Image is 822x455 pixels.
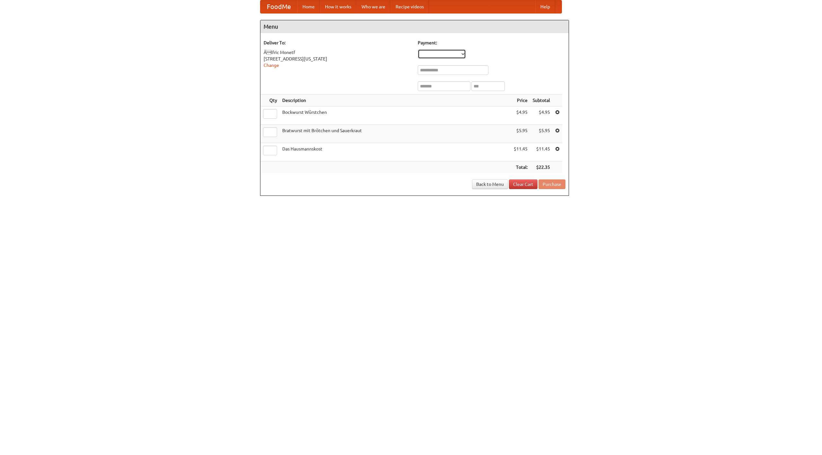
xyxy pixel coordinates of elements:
[280,106,511,125] td: Bockwurst Würstchen
[356,0,390,13] a: Who we are
[320,0,356,13] a: How it works
[260,0,297,13] a: FoodMe
[530,106,553,125] td: $4.95
[264,40,411,46] h5: Deliver To:
[509,179,538,189] a: Clear Cart
[538,179,565,189] button: Purchase
[390,0,429,13] a: Recipe videos
[280,95,511,106] th: Description
[264,63,279,68] a: Change
[511,143,530,161] td: $11.45
[511,106,530,125] td: $4.95
[511,125,530,143] td: $5.95
[264,56,411,62] div: [STREET_ADDRESS][US_STATE]
[530,125,553,143] td: $5.95
[297,0,320,13] a: Home
[280,143,511,161] td: Das Hausmannskost
[511,95,530,106] th: Price
[264,49,411,56] div: Ãlfric Monetf
[530,161,553,173] th: $22.35
[530,143,553,161] td: $11.45
[260,95,280,106] th: Qty
[530,95,553,106] th: Subtotal
[472,179,508,189] a: Back to Menu
[280,125,511,143] td: Bratwurst mit Brötchen und Sauerkraut
[511,161,530,173] th: Total:
[260,20,569,33] h4: Menu
[535,0,555,13] a: Help
[418,40,565,46] h5: Payment:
